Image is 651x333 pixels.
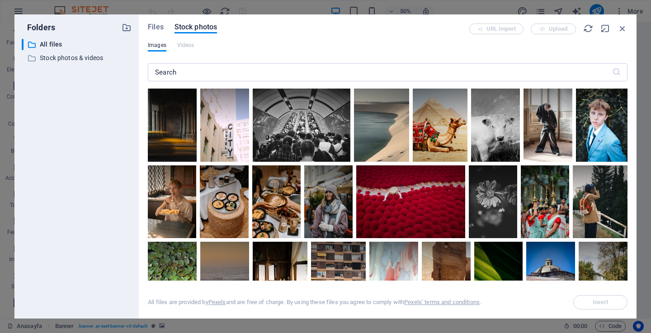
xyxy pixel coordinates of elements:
[177,40,194,51] span: This file type is not supported by this element
[404,299,480,305] a: Pexels’ terms and conditions
[22,52,132,64] div: Stock photos & videos
[208,299,226,305] a: Pexels
[175,22,217,33] span: Stock photos
[122,23,132,33] i: Create new folder
[600,23,610,33] i: Minimize
[40,53,115,63] p: Stock photos & videos
[40,39,115,50] p: All files
[583,23,593,33] i: Reload
[148,40,166,51] span: Images
[148,298,481,306] div: All files are provided by and are free of charge. By using these files you agree to comply with .
[22,22,55,33] p: Folders
[573,295,627,310] span: Select a file first
[148,63,612,81] input: Search
[148,22,164,33] span: Files
[618,23,627,33] i: Close
[22,39,24,50] div: ​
